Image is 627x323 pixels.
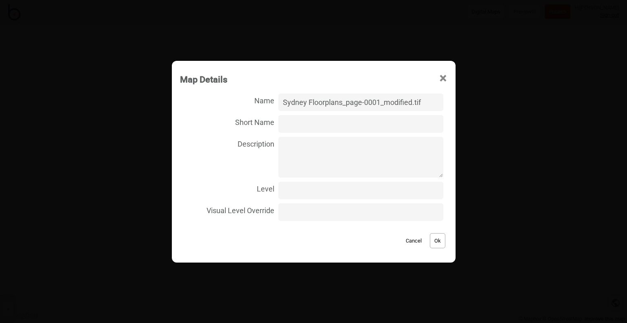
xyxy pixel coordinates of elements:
input: Visual Level Override [278,203,443,221]
span: × [439,65,447,92]
button: Ok [430,233,445,248]
span: Visual Level Override [180,201,275,218]
textarea: Description [278,137,443,178]
input: Level [278,182,443,199]
input: Name [278,94,443,111]
button: Cancel [402,233,426,248]
span: Name [180,91,275,108]
span: Level [180,180,275,196]
input: Short Name [278,115,443,133]
span: Short Name [180,113,275,130]
div: Map Details [180,71,227,88]
span: Description [180,135,275,151]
